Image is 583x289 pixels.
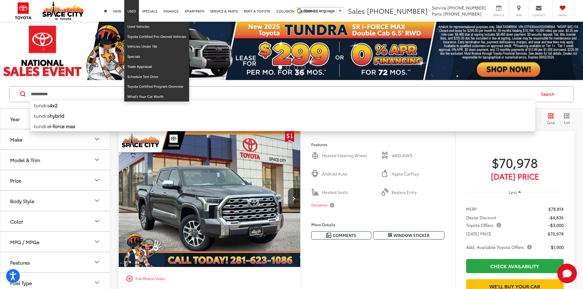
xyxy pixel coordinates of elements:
span: Service [432,5,446,11]
a: Select Language​ [304,9,342,13]
span: Heated Seats [322,189,375,195]
div: Body Style [10,198,34,204]
button: Toyota Offers: [466,222,503,228]
span: Apple CarPlay [392,171,444,177]
a: Check Availability [466,259,564,273]
span: Select Language [304,9,335,13]
div: Color [10,218,23,224]
span: Map [512,13,525,17]
span: Contact [532,13,546,17]
div: Features [10,259,30,265]
a: Toyota Certified Program Overview [124,82,189,92]
button: List View [559,113,574,125]
svg: Start Chat [557,264,577,283]
a: Specials [124,52,189,62]
a: Trade Appraisal [124,62,189,72]
span: Disclaimer [311,203,328,208]
span: $1,000 [551,244,564,250]
button: Comments [311,231,371,239]
button: MakeMake [0,129,110,149]
li: tundra [30,121,535,131]
span: Keyless Entry [392,189,444,195]
span: List [564,120,570,125]
div: MPG / MPGe [93,238,101,245]
img: 2025 Toyota Tundra 1794 Edition 4WD CrewMax 5.5ft [118,131,301,268]
a: Used Vehicles [124,22,189,32]
img: Space City Toyota [42,1,84,20]
span: -$3,000 [548,222,564,228]
span: -$4,836 [548,214,564,220]
input: Search by Make, Model, or Keyword [30,87,535,102]
span: $70,978 [466,155,564,170]
div: Make [10,136,22,142]
a: 2025 Toyota Tundra 1794 Edition 4WD CrewMax 5.5ft2025 Toyota Tundra 1794 Edition 4WD CrewMax 5.5f... [118,131,301,267]
div: Fuel Type [10,280,32,286]
a: What's Your Car Worth [124,92,189,102]
div: Fuel Type [93,279,101,286]
button: Search [535,87,563,102]
span: Android Auto [322,171,375,177]
span: ​ [336,9,337,13]
button: Toggle Chat Window [557,264,577,283]
div: Model & Trim [93,156,101,163]
button: PricePrice [0,170,110,190]
div: Make [93,135,101,143]
b: i-force max [50,122,75,129]
button: ColorColor [0,211,110,231]
span: ▼ [338,9,342,13]
div: Price [93,176,101,184]
a: Vehicles Under 15k [124,42,189,52]
span: Saved [556,13,569,17]
span: [DATE] PRICE [466,231,491,237]
button: Grid View [540,113,559,125]
span: [PHONE_NUMBER] [447,5,486,11]
div: Features [93,258,101,266]
span: Grid [547,120,555,125]
button: YearYear [0,109,110,129]
h4: Features [311,142,444,146]
span: Service [492,13,506,17]
li: tundra [30,110,535,121]
button: Less [506,187,524,198]
b: 4x2 [50,102,58,109]
span: Comments [333,232,356,238]
button: Window Sticker [373,231,444,239]
span: Heated Steering Wheel [322,153,375,159]
span: Window Sticker [394,232,429,238]
li: tundra [30,100,535,110]
button: FeaturesFeatures [0,252,110,272]
div: MPG / MPGe [10,239,39,245]
h4: More Details [311,222,444,227]
span: MSRP: [466,206,478,212]
span: $78,814 [548,206,564,212]
div: Price [10,177,21,183]
span: Less [509,189,517,195]
button: Add. Available Toyota Offers: [466,244,534,250]
div: Model & Trim [10,157,40,163]
i: Window Sticker [388,233,392,238]
div: Color [93,217,101,225]
a: Toyota Certified Pre-Owned Vehicles [124,32,189,42]
img: Comments [326,233,331,238]
button: Disclaimer [311,199,336,212]
button: Next image [288,188,300,209]
span: 4WD/AWD [392,153,444,159]
span: [PHONE_NUMBER] [367,6,428,16]
span: Add. Available Toyota Offers: [466,244,533,250]
span: [PHONE_NUMBER] [443,11,481,17]
button: MPG / MPGeMPG / MPGe [0,232,110,252]
span: Parts [432,11,442,17]
div: Year [10,116,20,122]
span: Get Price Drop Alert [285,131,294,143]
div: Body Style [93,197,101,204]
a: Schedule Test Drive [124,72,189,82]
span: [DATE] Price [466,173,564,179]
span: Toyota Offers: [466,222,503,228]
button: Model & TrimModel & Trim [0,150,110,170]
span: Sales [348,6,365,16]
button: Body StyleBody Style [0,191,110,211]
span: Dealer Discount [466,214,496,220]
span: $70,978 [548,231,564,237]
div: 2025 Toyota Tundra i-FORCE MAX 1794 Edition i-FORCE MAX 0 [118,131,301,267]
